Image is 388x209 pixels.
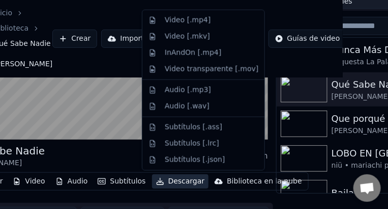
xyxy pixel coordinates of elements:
[165,48,222,58] div: InAndOn [.mp4]
[165,101,210,112] div: Audio [.wav]
[94,174,150,189] button: Subtítulos
[165,15,211,25] div: Video [.mp4]
[227,176,302,187] div: Biblioteca en la nube
[165,85,211,95] div: Audio [.mp3]
[152,174,209,189] button: Descargar
[51,174,92,189] button: Audio
[268,30,347,48] button: Guías de video
[165,32,210,42] div: Video [.mkv]
[165,64,258,74] div: Video transparente [.mov]
[165,155,225,165] div: Subtítulos [.json]
[353,174,381,202] div: Chat abierto
[52,30,97,48] button: Crear
[101,30,158,48] button: Importar
[9,174,49,189] button: Video
[165,122,222,133] div: Subtítulos [.ass]
[165,139,219,149] div: Subtítulos [.lrc]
